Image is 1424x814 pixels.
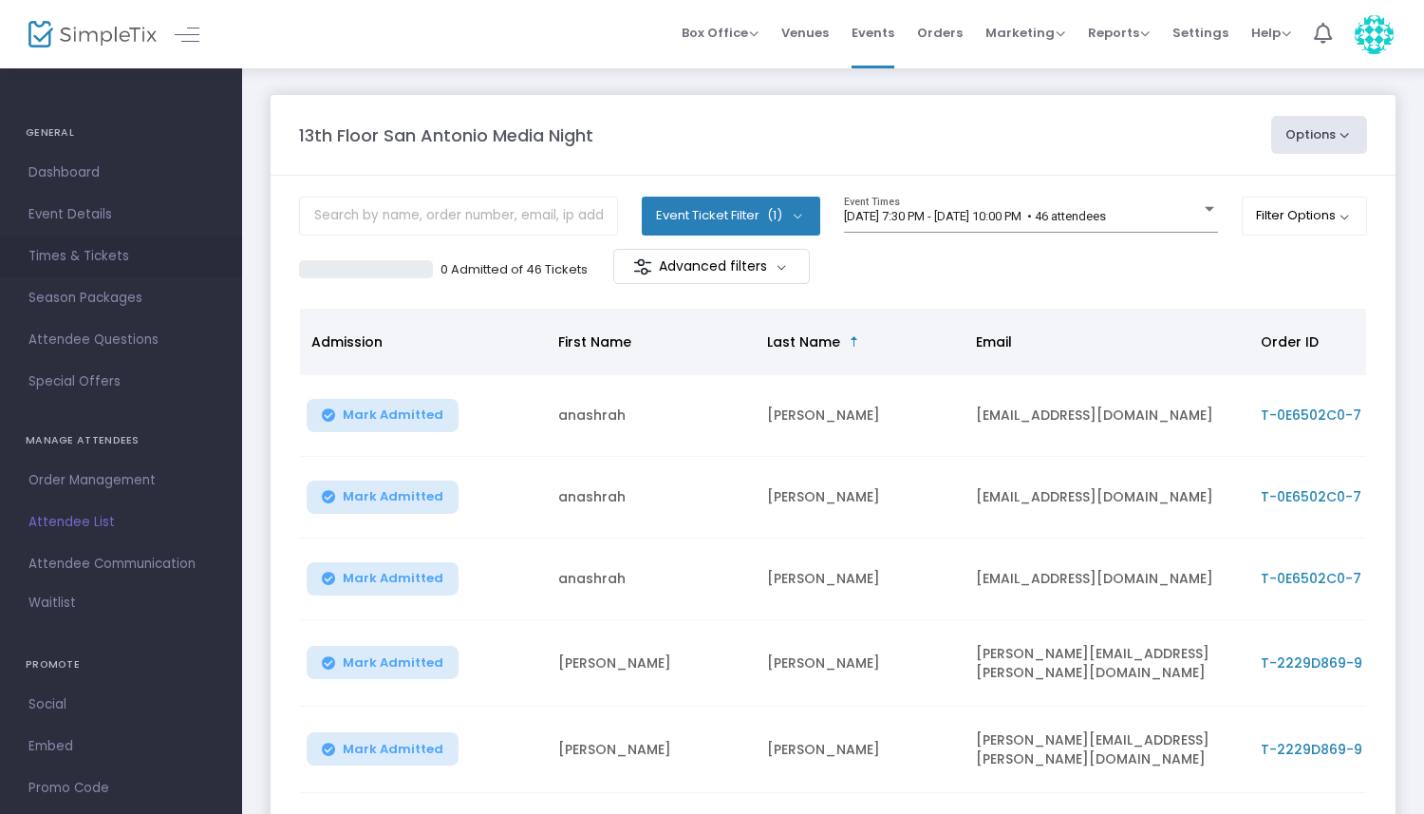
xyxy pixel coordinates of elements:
td: anashrah [547,539,756,620]
span: First Name [558,332,631,351]
span: Mark Admitted [343,655,443,671]
span: Mark Admitted [343,407,443,423]
span: Embed [28,734,214,759]
span: Order Management [28,468,214,493]
span: Sortable [847,334,862,350]
button: Filter Options [1242,197,1368,235]
td: [PERSON_NAME][EMAIL_ADDRESS][PERSON_NAME][DOMAIN_NAME] [965,707,1249,793]
span: Special Offers [28,369,214,394]
button: Options [1271,116,1368,154]
span: (1) [767,208,782,223]
button: Mark Admitted [307,646,459,679]
span: Season Packages [28,286,214,311]
button: Event Ticket Filter(1) [642,197,820,235]
span: [DATE] 7:30 PM - [DATE] 10:00 PM • 46 attendees [844,209,1106,223]
m-button: Advanced filters [613,249,810,284]
td: [EMAIL_ADDRESS][DOMAIN_NAME] [965,539,1249,620]
span: Mark Admitted [343,742,443,757]
img: filter [633,257,652,276]
span: T-0E6502C0-7 [1261,569,1361,588]
td: anashrah [547,457,756,539]
h4: MANAGE ATTENDEES [26,422,216,460]
span: Attendee Questions [28,328,214,352]
button: Mark Admitted [307,481,459,514]
span: Email [976,332,1012,351]
span: Event Details [28,202,214,227]
td: [PERSON_NAME] [547,707,756,793]
span: Attendee Communication [28,552,214,577]
h4: PROMOTE [26,646,216,684]
span: Venues [781,9,829,57]
m-panel-title: 13th Floor San Antonio Media Night [299,123,593,148]
td: [PERSON_NAME] [756,457,965,539]
td: [EMAIL_ADDRESS][DOMAIN_NAME] [965,457,1249,539]
td: [PERSON_NAME] [756,375,965,457]
input: Search by name, order number, email, ip address [299,197,618,236]
h4: GENERAL [26,114,216,152]
span: Admission [311,332,383,351]
span: Promo Code [28,776,214,801]
span: Events [852,9,894,57]
span: Help [1251,24,1291,42]
span: T-0E6502C0-7 [1261,487,1361,506]
button: Mark Admitted [307,732,459,766]
td: [PERSON_NAME] [756,707,965,793]
button: Mark Admitted [307,399,459,432]
td: [PERSON_NAME] [756,620,965,707]
td: [PERSON_NAME] [756,539,965,620]
span: Orders [917,9,963,57]
td: [EMAIL_ADDRESS][DOMAIN_NAME] [965,375,1249,457]
td: [PERSON_NAME] [547,620,756,707]
span: T-2229D869-9 [1261,740,1362,759]
span: Waitlist [28,594,76,613]
button: Mark Admitted [307,562,459,596]
span: Reports [1088,24,1150,42]
span: Box Office [682,24,759,42]
span: T-2229D869-9 [1261,653,1362,672]
span: Dashboard [28,161,214,185]
td: [PERSON_NAME][EMAIL_ADDRESS][PERSON_NAME][DOMAIN_NAME] [965,620,1249,707]
span: Settings [1172,9,1228,57]
span: T-0E6502C0-7 [1261,406,1361,425]
td: anashrah [547,375,756,457]
span: Times & Tickets [28,244,214,269]
span: Mark Admitted [343,489,443,504]
span: Mark Admitted [343,571,443,586]
span: Marketing [985,24,1065,42]
span: Social [28,692,214,717]
span: Attendee List [28,510,214,535]
span: Order ID [1261,332,1319,351]
p: 0 Admitted of 46 Tickets [440,260,588,279]
span: Last Name [767,332,840,351]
